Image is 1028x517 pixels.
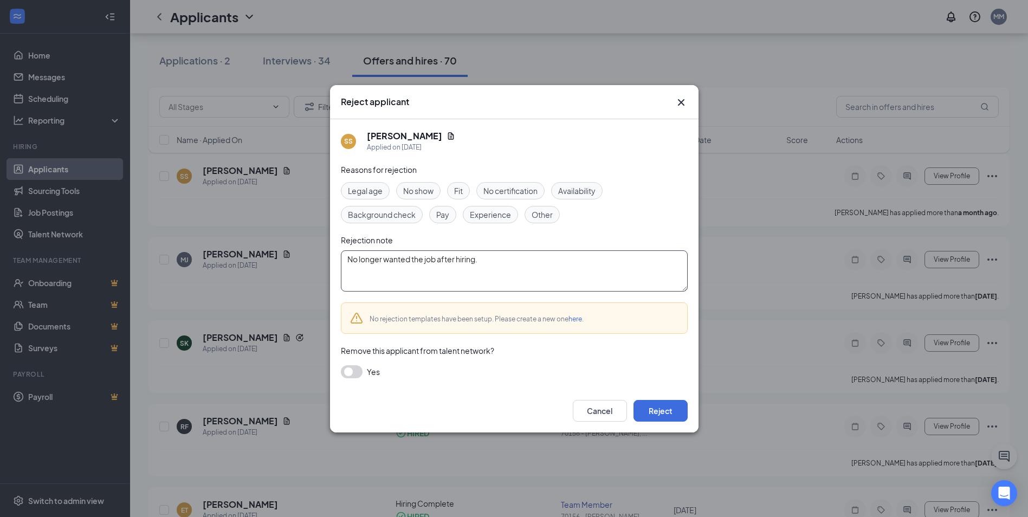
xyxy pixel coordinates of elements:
svg: Cross [675,96,688,109]
h3: Reject applicant [341,96,409,108]
span: Availability [558,185,596,197]
svg: Document [447,132,455,140]
a: here [568,315,582,323]
button: Reject [633,400,688,422]
div: Open Intercom Messenger [991,480,1017,506]
h5: [PERSON_NAME] [367,130,442,142]
div: SS [344,137,353,146]
span: Legal age [348,185,383,197]
span: No certification [483,185,538,197]
span: Other [532,209,553,221]
svg: Warning [350,312,363,325]
span: Background check [348,209,416,221]
span: No show [403,185,434,197]
span: Remove this applicant from talent network? [341,346,494,356]
textarea: No longer wanted the job after hiring. [341,250,688,292]
button: Cancel [573,400,627,422]
span: No rejection templates have been setup. Please create a new one . [370,315,584,323]
span: Fit [454,185,463,197]
span: Experience [470,209,511,221]
span: Pay [436,209,449,221]
span: Rejection note [341,235,393,245]
div: Applied on [DATE] [367,142,455,153]
button: Close [675,96,688,109]
span: Yes [367,365,380,378]
span: Reasons for rejection [341,165,417,175]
